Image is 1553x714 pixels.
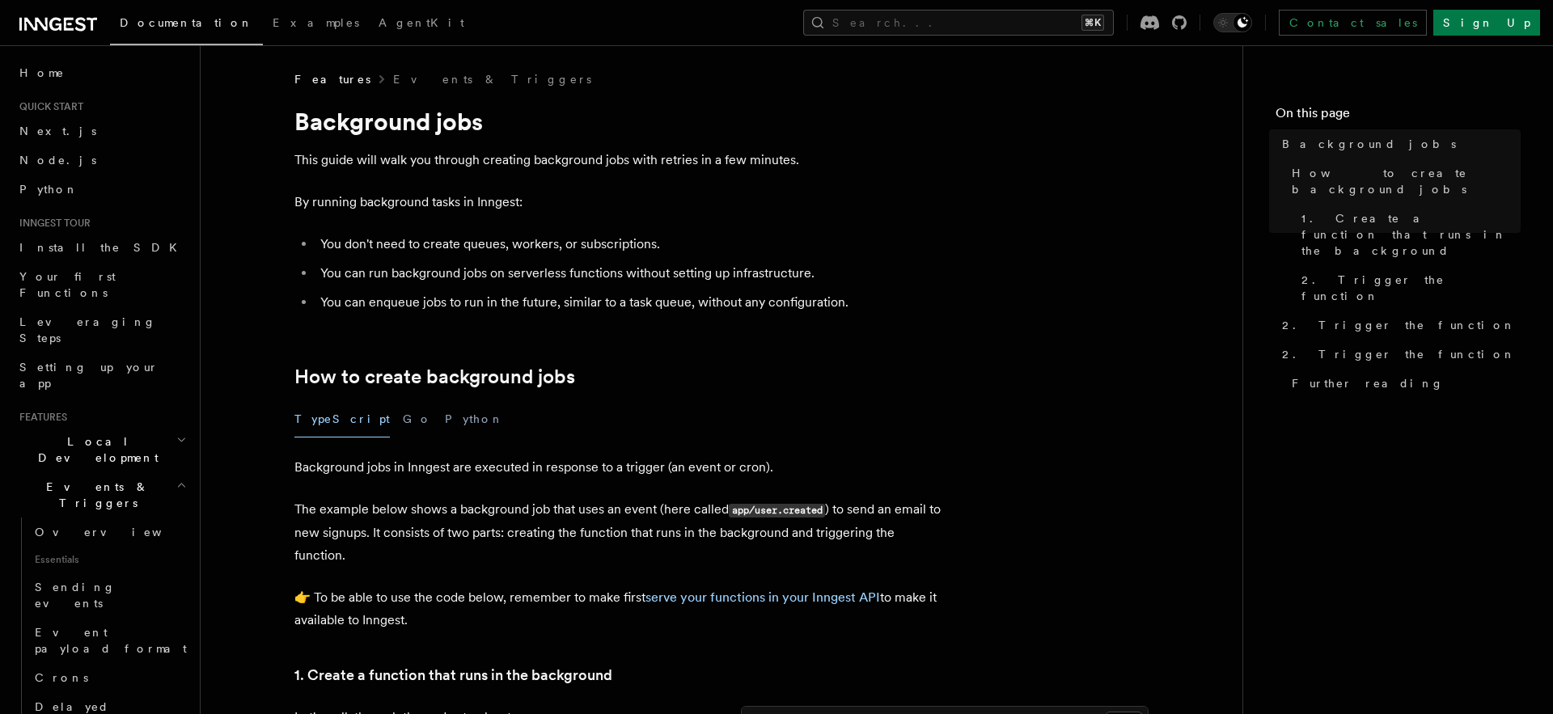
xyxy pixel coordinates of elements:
[13,479,176,511] span: Events & Triggers
[1276,340,1521,369] a: 2. Trigger the function
[110,5,263,45] a: Documentation
[294,664,612,687] a: 1. Create a function that runs in the background
[1276,104,1521,129] h4: On this page
[35,626,187,655] span: Event payload format
[294,365,575,388] a: How to create background jobs
[19,154,96,167] span: Node.js
[294,149,942,171] p: This guide will walk you through creating background jobs with retries in a few minutes.
[19,270,116,299] span: Your first Functions
[379,16,464,29] span: AgentKit
[315,262,942,285] li: You can run background jobs on serverless functions without setting up infrastructure.
[1276,129,1521,158] a: Background jobs
[294,401,390,437] button: TypeScript
[13,217,91,230] span: Inngest tour
[294,586,942,632] p: 👉 To be able to use the code below, remember to make first to make it available to Inngest.
[13,146,190,175] a: Node.js
[13,433,176,466] span: Local Development
[294,456,942,479] p: Background jobs in Inngest are executed in response to a trigger (an event or cron).
[294,71,370,87] span: Features
[315,233,942,256] li: You don't need to create queues, workers, or subscriptions.
[1081,15,1104,31] kbd: ⌘K
[403,401,432,437] button: Go
[19,361,159,390] span: Setting up your app
[35,526,201,539] span: Overview
[803,10,1114,36] button: Search...⌘K
[1301,210,1521,259] span: 1. Create a function that runs in the background
[35,671,88,684] span: Crons
[35,581,116,610] span: Sending events
[13,307,190,353] a: Leveraging Steps
[1282,346,1516,362] span: 2. Trigger the function
[294,107,942,136] h1: Background jobs
[13,411,67,424] span: Features
[19,125,96,137] span: Next.js
[1282,317,1516,333] span: 2. Trigger the function
[1292,165,1521,197] span: How to create background jobs
[645,589,880,605] a: serve your functions in your Inngest API
[1285,158,1521,204] a: How to create background jobs
[13,58,190,87] a: Home
[13,116,190,146] a: Next.js
[28,572,190,618] a: Sending events
[28,663,190,692] a: Crons
[19,315,156,344] span: Leveraging Steps
[273,16,359,29] span: Examples
[445,401,504,437] button: Python
[19,183,78,196] span: Python
[1433,10,1540,36] a: Sign Up
[263,5,369,44] a: Examples
[294,498,942,567] p: The example below shows a background job that uses an event (here called ) to send an email to ne...
[1285,369,1521,398] a: Further reading
[315,291,942,314] li: You can enqueue jobs to run in the future, similar to a task queue, without any configuration.
[393,71,591,87] a: Events & Triggers
[28,518,190,547] a: Overview
[120,16,253,29] span: Documentation
[1276,311,1521,340] a: 2. Trigger the function
[1282,136,1456,152] span: Background jobs
[13,100,83,113] span: Quick start
[19,65,65,81] span: Home
[28,547,190,572] span: Essentials
[19,241,187,254] span: Install the SDK
[28,618,190,663] a: Event payload format
[13,233,190,262] a: Install the SDK
[294,191,942,213] p: By running background tasks in Inngest:
[13,175,190,204] a: Python
[1295,265,1521,311] a: 2. Trigger the function
[13,472,190,518] button: Events & Triggers
[1213,13,1252,32] button: Toggle dark mode
[369,5,474,44] a: AgentKit
[13,427,190,472] button: Local Development
[1295,204,1521,265] a: 1. Create a function that runs in the background
[13,353,190,398] a: Setting up your app
[1279,10,1427,36] a: Contact sales
[1292,375,1444,391] span: Further reading
[13,262,190,307] a: Your first Functions
[1301,272,1521,304] span: 2. Trigger the function
[729,504,825,518] code: app/user.created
